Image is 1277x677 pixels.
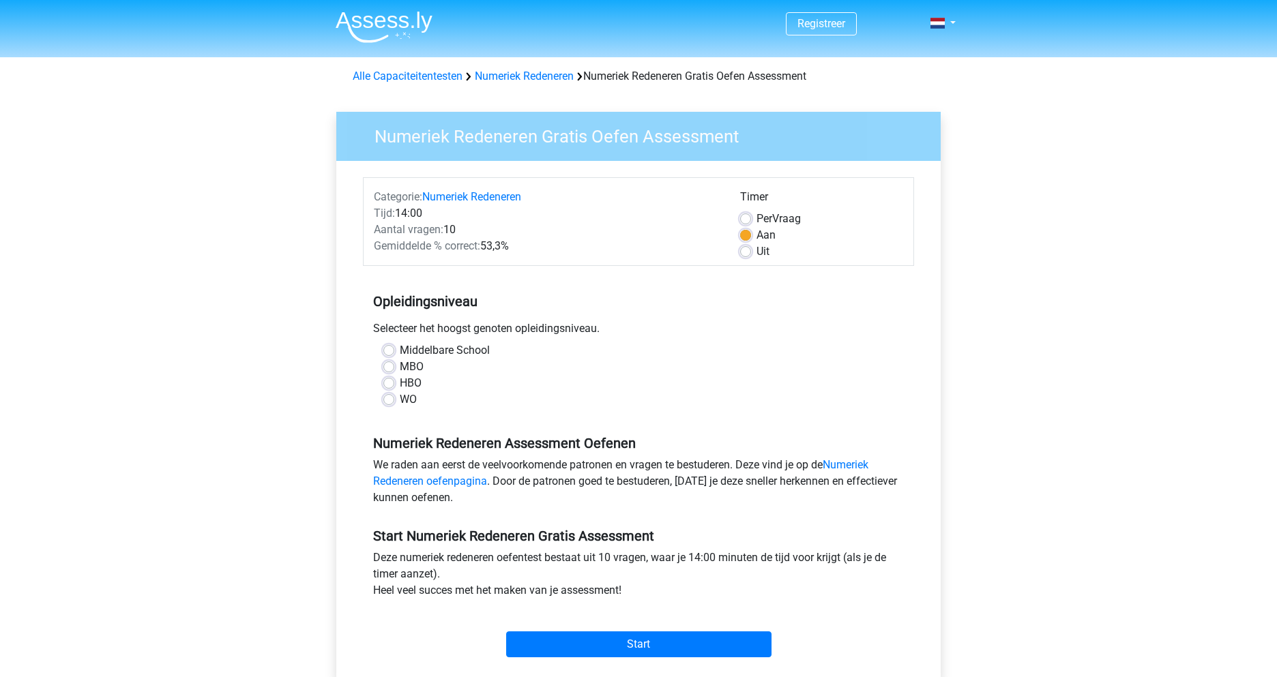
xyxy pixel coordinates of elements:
[363,320,914,342] div: Selecteer het hoogst genoten opleidingsniveau.
[363,550,914,604] div: Deze numeriek redeneren oefentest bestaat uit 10 vragen, waar je 14:00 minuten de tijd voor krijg...
[400,375,422,391] label: HBO
[373,435,904,451] h5: Numeriek Redeneren Assessment Oefenen
[740,189,903,211] div: Timer
[373,528,904,544] h5: Start Numeriek Redeneren Gratis Assessment
[400,391,417,408] label: WO
[374,190,422,203] span: Categorie:
[374,239,480,252] span: Gemiddelde % correct:
[506,631,772,657] input: Start
[347,68,930,85] div: Numeriek Redeneren Gratis Oefen Assessment
[757,211,801,227] label: Vraag
[374,207,395,220] span: Tijd:
[353,70,463,82] a: Alle Capaciteitentesten
[400,359,424,375] label: MBO
[797,17,845,30] a: Registreer
[757,227,776,243] label: Aan
[373,288,904,315] h5: Opleidingsniveau
[364,205,730,222] div: 14:00
[374,223,443,236] span: Aantal vragen:
[358,121,930,147] h3: Numeriek Redeneren Gratis Oefen Assessment
[757,243,769,260] label: Uit
[364,222,730,238] div: 10
[400,342,490,359] label: Middelbare School
[475,70,574,82] a: Numeriek Redeneren
[364,238,730,254] div: 53,3%
[757,212,772,225] span: Per
[422,190,521,203] a: Numeriek Redeneren
[336,11,432,43] img: Assessly
[363,457,914,511] div: We raden aan eerst de veelvoorkomende patronen en vragen te bestuderen. Deze vind je op de . Door...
